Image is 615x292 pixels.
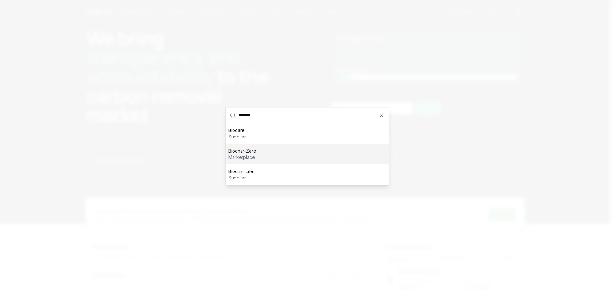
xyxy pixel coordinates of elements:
p: supplier [228,133,246,140]
p: marketplace [228,154,256,160]
p: Biochar Life [228,168,253,174]
p: Biocare [228,127,246,133]
p: Biochar-Zero [228,147,256,154]
p: supplier [228,174,253,181]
